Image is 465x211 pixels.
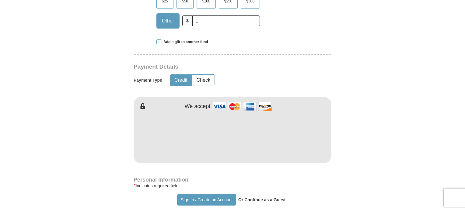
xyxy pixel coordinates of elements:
[170,75,192,86] button: Credit
[134,63,289,70] h3: Payment Details
[182,15,193,26] span: $
[192,75,215,86] button: Check
[212,100,273,113] img: credit cards accepted
[10,10,15,15] img: logo_orange.svg
[238,197,286,202] strong: Or Continue as a Guest
[159,16,177,26] span: Other
[161,39,208,45] span: Add a gift to another fund
[185,103,211,110] h4: We accept
[134,177,331,182] h4: Personal Information
[134,110,331,162] iframe: To enrich screen reader interactions, please activate Accessibility in Grammarly extension settings
[17,10,30,15] div: v 4.0.25
[67,36,103,40] div: Keywords by Traffic
[10,16,15,21] img: website_grey.svg
[16,35,21,40] img: tab_domain_overview_orange.svg
[134,78,162,83] h5: Payment Type
[192,15,260,26] input: Other Amount
[134,182,331,189] div: Indicates required field
[23,36,54,40] div: Domain Overview
[61,35,65,40] img: tab_keywords_by_traffic_grey.svg
[177,194,236,206] button: Sign In / Create an Account
[16,16,67,21] div: Domain: [DOMAIN_NAME]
